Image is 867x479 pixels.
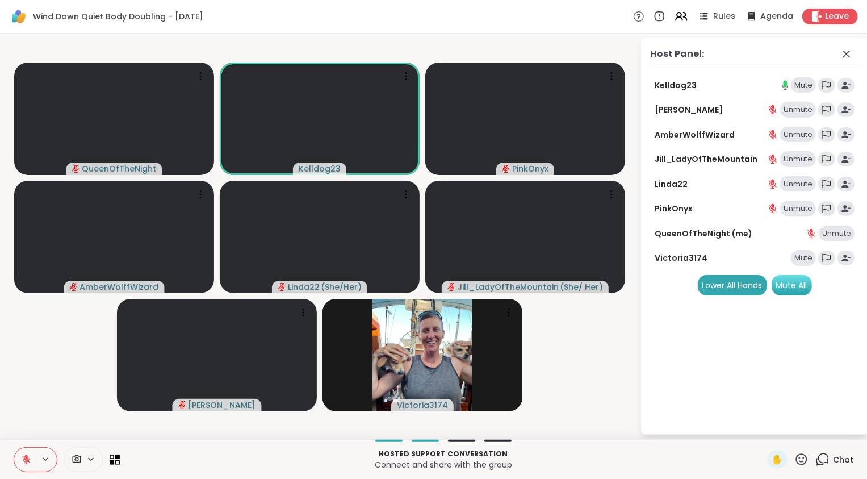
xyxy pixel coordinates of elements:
[713,11,735,22] span: Rules
[655,129,735,140] a: AmberWolffWizard
[655,228,752,239] a: QueenOfTheNight (me)
[791,250,816,266] div: Mute
[82,163,157,174] span: QueenOfTheNight
[178,401,186,409] span: audio-muted
[127,449,760,459] p: Hosted support conversation
[772,453,783,466] span: ✋
[560,281,603,293] span: ( She/ Her )
[502,165,510,173] span: audio-muted
[780,176,816,192] div: Unmute
[655,178,688,190] a: Linda22
[655,104,723,115] a: [PERSON_NAME]
[825,11,849,22] span: Leave
[189,399,256,411] span: [PERSON_NAME]
[791,77,816,93] div: Mute
[321,281,362,293] span: ( She/Her )
[650,47,704,61] div: Host Panel:
[833,454,853,465] span: Chat
[512,163,548,174] span: PinkOnyx
[288,281,320,293] span: Linda22
[655,252,707,264] a: Victoria3174
[772,275,812,295] div: Mute All
[9,7,28,26] img: ShareWell Logomark
[70,283,78,291] span: audio-muted
[780,151,816,167] div: Unmute
[655,80,697,91] a: Kelldog23
[372,299,472,411] img: Victoria3174
[447,283,455,291] span: audio-muted
[458,281,559,293] span: Jill_LadyOfTheMountain
[760,11,793,22] span: Agenda
[80,281,159,293] span: AmberWolffWizard
[780,127,816,143] div: Unmute
[127,459,760,470] p: Connect and share with the group
[278,283,286,291] span: audio-muted
[655,153,757,165] a: Jill_LadyOfTheMountain
[72,165,80,173] span: audio-muted
[698,275,767,295] div: Lower All Hands
[397,399,448,411] span: Victoria3174
[780,102,816,118] div: Unmute
[780,201,816,216] div: Unmute
[33,11,203,22] span: Wind Down Quiet Body Doubling - [DATE]
[819,226,855,241] div: Unmute
[299,163,341,174] span: Kelldog23
[655,203,693,214] a: PinkOnyx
